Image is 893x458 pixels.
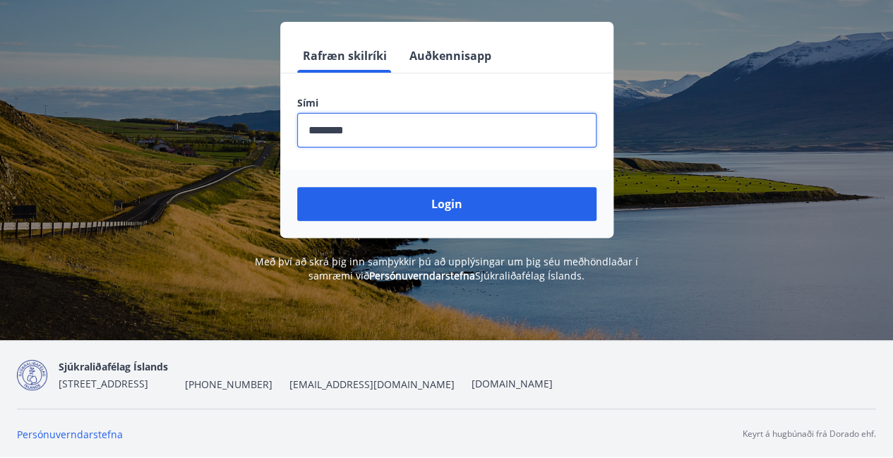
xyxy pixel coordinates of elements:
[289,378,455,392] span: [EMAIL_ADDRESS][DOMAIN_NAME]
[255,255,638,282] span: Með því að skrá þig inn samþykkir þú að upplýsingar um þig séu meðhöndlaðar í samræmi við Sjúkral...
[59,377,148,390] span: [STREET_ADDRESS]
[472,377,553,390] a: [DOMAIN_NAME]
[297,39,392,73] button: Rafræn skilríki
[59,360,168,373] span: Sjúkraliðafélag Íslands
[369,269,475,282] a: Persónuverndarstefna
[404,39,497,73] button: Auðkennisapp
[297,96,597,110] label: Sími
[17,360,47,390] img: d7T4au2pYIU9thVz4WmmUT9xvMNnFvdnscGDOPEg.png
[17,428,123,441] a: Persónuverndarstefna
[297,187,597,221] button: Login
[185,378,272,392] span: [PHONE_NUMBER]
[743,428,876,440] p: Keyrt á hugbúnaði frá Dorado ehf.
